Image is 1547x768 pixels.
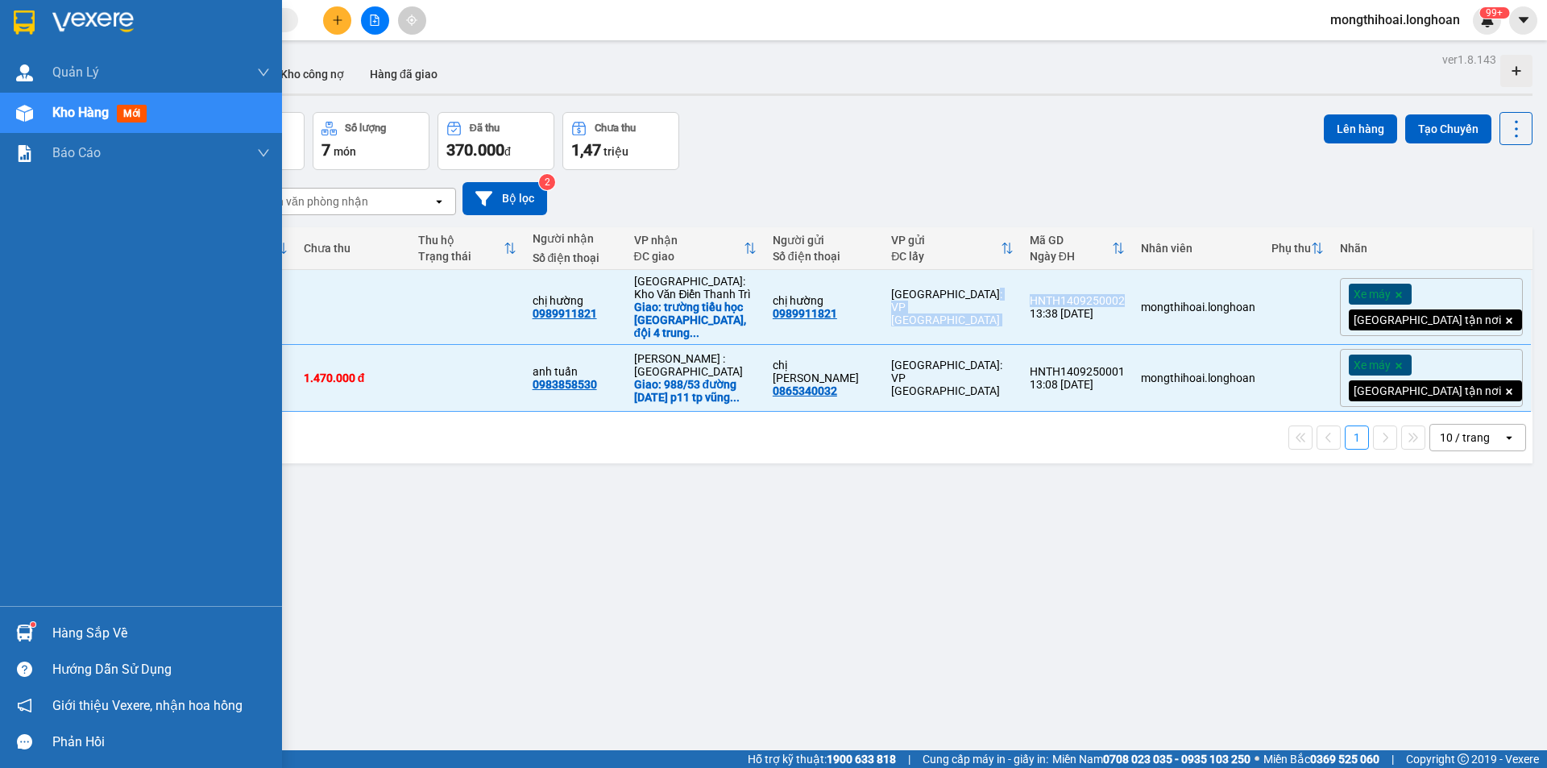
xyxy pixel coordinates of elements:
span: triệu [603,145,628,158]
div: VP gửi [891,234,1000,247]
span: 7 [321,140,330,160]
div: chị hường [773,294,875,307]
th: Toggle SortBy [410,227,525,270]
div: 10 / trang [1440,430,1490,446]
button: Bộ lọc [462,182,547,215]
img: warehouse-icon [16,625,33,641]
span: món [334,145,356,158]
span: ... [690,326,699,339]
span: question-circle [17,662,32,677]
div: Ngày ĐH [1030,250,1112,263]
button: Kho công nợ [268,55,357,93]
div: Chưa thu [304,242,402,255]
img: icon-new-feature [1480,13,1495,27]
span: Miền Nam [1052,750,1250,768]
span: | [1391,750,1394,768]
button: Chưa thu1,47 triệu [562,112,679,170]
strong: CSKH: [44,55,85,68]
div: Nhân viên [1141,242,1255,255]
div: Thu hộ [418,234,504,247]
span: CÔNG TY TNHH CHUYỂN PHÁT NHANH BẢO AN [140,55,296,84]
div: Phản hồi [52,730,270,754]
sup: 2 [539,174,555,190]
span: [GEOGRAPHIC_DATA] tận nơi [1354,384,1501,398]
div: mongthihoai.longhoan [1141,372,1255,384]
div: [GEOGRAPHIC_DATA]: VP [GEOGRAPHIC_DATA] [891,288,1013,326]
span: | [908,750,910,768]
img: warehouse-icon [16,64,33,81]
button: plus [323,6,351,35]
th: Toggle SortBy [1022,227,1133,270]
sup: 426 [1479,7,1509,19]
span: đ [504,145,511,158]
span: message [17,734,32,749]
div: chị hường [533,294,618,307]
span: plus [332,15,343,26]
span: Xe máy [1354,358,1391,372]
img: solution-icon [16,145,33,162]
div: Chưa thu [595,122,636,134]
div: Số điện thoại [773,250,875,263]
div: Phụ thu [1271,242,1311,255]
div: 0865340032 [773,384,837,397]
div: [GEOGRAPHIC_DATA]: Kho Văn Điển Thanh Trì [634,275,757,301]
button: Tạo Chuyến [1405,114,1491,143]
span: Kho hàng [52,105,109,120]
div: HNTH1409250001 [1030,365,1125,378]
span: ... [730,391,740,404]
svg: open [1503,431,1516,444]
span: Giới thiệu Vexere, nhận hoa hồng [52,695,243,716]
th: Toggle SortBy [626,227,765,270]
span: Báo cáo [52,143,101,163]
span: down [257,66,270,79]
div: 0989911821 [773,307,837,320]
div: 13:38 [DATE] [1030,307,1125,320]
strong: 1900 633 818 [827,753,896,766]
div: VP nhận [634,234,744,247]
sup: 1 [31,622,35,627]
div: Số điện thoại [533,251,618,264]
span: copyright [1458,753,1469,765]
span: [PHONE_NUMBER] [6,55,122,83]
span: notification [17,698,32,713]
button: Hàng đã giao [357,55,450,93]
img: logo-vxr [14,10,35,35]
strong: 0708 023 035 - 0935 103 250 [1103,753,1250,766]
span: caret-down [1516,13,1531,27]
button: Lên hàng [1324,114,1397,143]
span: ⚪️ [1255,756,1259,762]
div: chị thảo [773,359,875,384]
div: Chọn văn phòng nhận [257,193,368,210]
span: 1,47 [571,140,601,160]
span: Mã đơn: HNTH1409250001 [6,98,247,119]
div: Số lượng [345,122,386,134]
span: Ngày in phiếu: 14:16 ngày [102,32,325,49]
span: aim [406,15,417,26]
span: [GEOGRAPHIC_DATA] tận nơi [1354,313,1501,327]
button: Số lượng7món [313,112,429,170]
strong: 0369 525 060 [1310,753,1379,766]
span: file-add [369,15,380,26]
th: Toggle SortBy [883,227,1021,270]
strong: PHIẾU DÁN LÊN HÀNG [107,7,319,29]
img: warehouse-icon [16,105,33,122]
div: mongthihoai.longhoan [1141,301,1255,313]
div: ĐC lấy [891,250,1000,263]
div: [PERSON_NAME] : [GEOGRAPHIC_DATA] [634,352,757,378]
span: Xe máy [1354,287,1391,301]
div: Đã thu [470,122,500,134]
span: Miền Bắc [1263,750,1379,768]
div: Trạng thái [418,250,504,263]
button: file-add [361,6,389,35]
span: 370.000 [446,140,504,160]
div: Nhãn [1340,242,1523,255]
div: 13:08 [DATE] [1030,378,1125,391]
button: Đã thu370.000đ [438,112,554,170]
div: ver 1.8.143 [1442,51,1496,68]
span: Quản Lý [52,62,99,82]
div: [GEOGRAPHIC_DATA]: VP [GEOGRAPHIC_DATA] [891,359,1013,397]
div: 0989911821 [533,307,597,320]
div: Hướng dẫn sử dụng [52,658,270,682]
div: Mã GD [1030,234,1112,247]
th: Toggle SortBy [1263,227,1332,270]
